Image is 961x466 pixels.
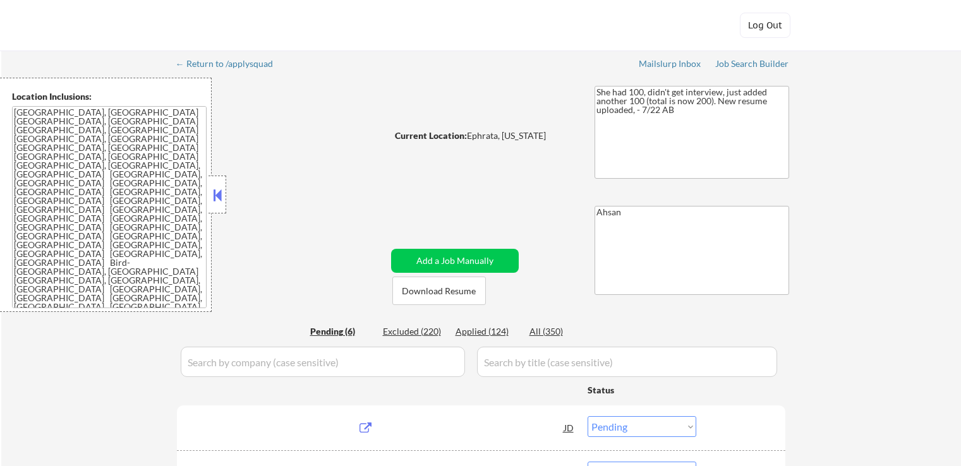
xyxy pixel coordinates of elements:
strong: Current Location: [395,130,467,141]
button: Download Resume [392,277,486,305]
div: Job Search Builder [715,59,789,68]
div: Ephrata, [US_STATE] [395,129,574,142]
div: ← Return to /applysquad [176,59,285,68]
div: All (350) [529,325,593,338]
div: JD [563,416,576,439]
input: Search by title (case sensitive) [477,347,777,377]
div: Mailslurp Inbox [639,59,702,68]
a: ← Return to /applysquad [176,59,285,71]
a: Mailslurp Inbox [639,59,702,71]
div: Applied (124) [456,325,519,338]
input: Search by company (case sensitive) [181,347,465,377]
div: Pending (6) [310,325,373,338]
div: Excluded (220) [383,325,446,338]
a: Job Search Builder [715,59,789,71]
button: Log Out [740,13,790,38]
button: Add a Job Manually [391,249,519,273]
div: Status [588,378,696,401]
div: Location Inclusions: [12,90,207,103]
